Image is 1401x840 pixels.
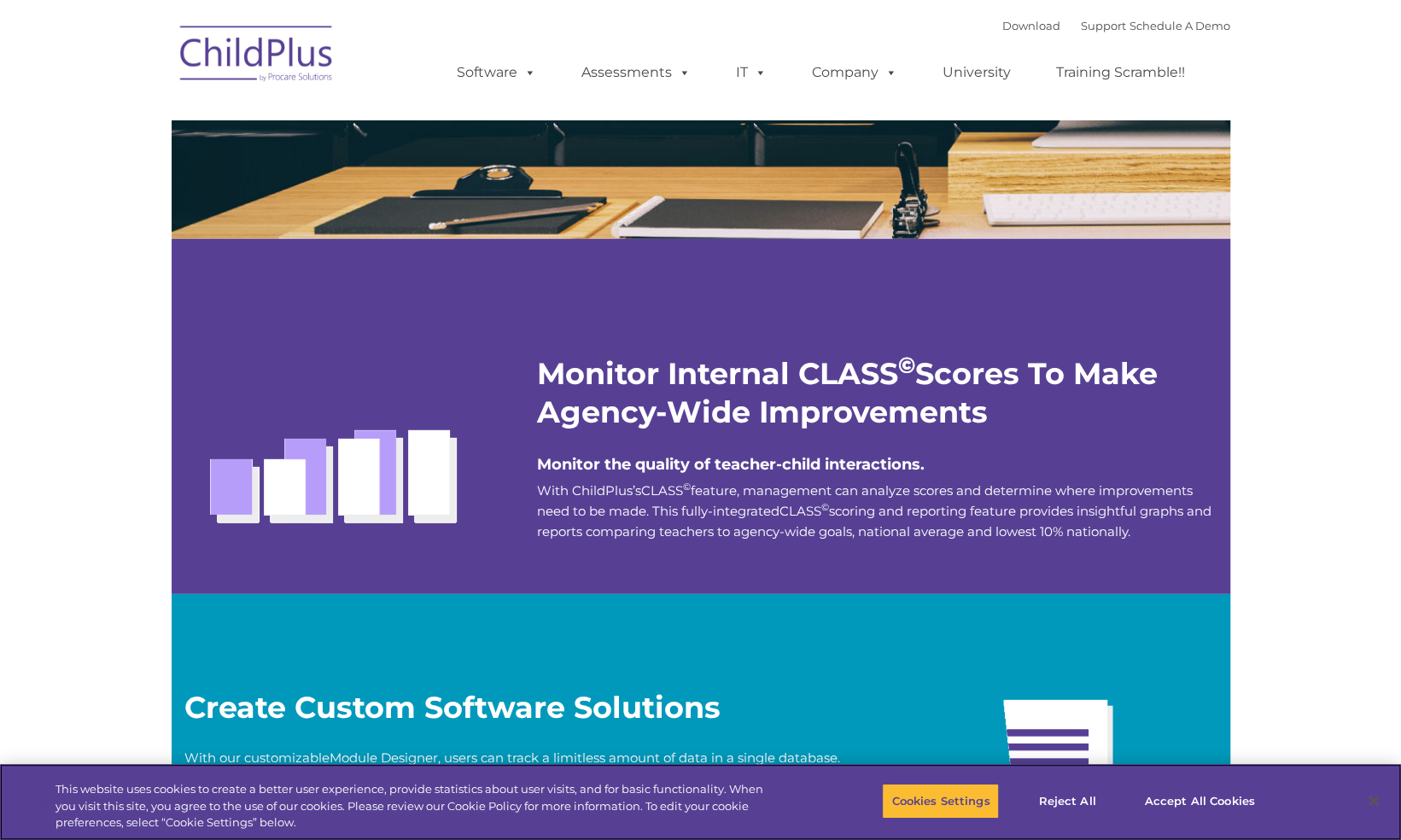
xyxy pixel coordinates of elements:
button: Close [1355,782,1392,820]
a: Download [1002,19,1060,32]
a: University [925,55,1028,90]
sup: © [898,352,915,379]
a: IT [719,55,784,90]
sup: © [821,501,829,513]
a: Company [795,55,914,90]
font: | [1002,19,1230,32]
div: This website uses cookies to create a better user experience, provide statistics about user visit... [55,781,771,831]
sup: © [683,481,691,493]
a: Module Designer [330,750,438,766]
span: Monitor the quality of teacher-child interactions. [537,455,925,474]
a: Schedule A Demo [1130,19,1230,32]
img: ChildPlus by Procare Solutions [172,14,342,99]
a: Assessments [564,55,708,90]
button: Reject All [1013,783,1120,819]
button: Cookies Settings [882,783,999,819]
strong: Create Custom Software Solutions [184,689,721,726]
a: CLASS [779,503,821,519]
a: Support [1081,19,1126,32]
button: Accept All Cookies [1135,783,1264,819]
strong: Monitor Internal CLASS [537,355,898,392]
a: CLASS [641,482,683,499]
a: Software [440,55,553,90]
a: Training Scramble!! [1039,55,1202,90]
img: Class-bars2.gif [184,269,495,547]
span: With ChildPlus’s feature, management can analyze scores and determine where improvements need to ... [537,482,1211,540]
